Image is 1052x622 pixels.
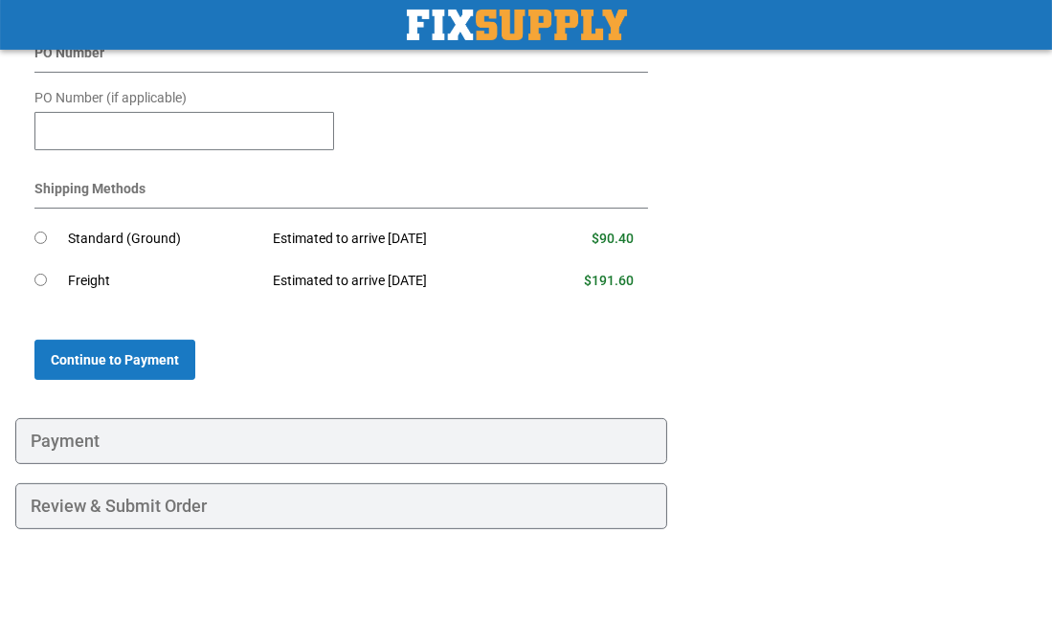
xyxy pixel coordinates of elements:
[15,418,667,464] div: Payment
[15,483,667,529] div: Review & Submit Order
[34,43,648,73] div: PO Number
[68,218,258,260] td: Standard (Ground)
[592,231,634,246] span: $90.40
[407,10,627,40] img: Fix Industrial Supply
[258,260,531,302] td: Estimated to arrive [DATE]
[407,10,627,40] a: store logo
[34,340,195,380] button: Continue to Payment
[68,260,258,302] td: Freight
[34,179,648,209] div: Shipping Methods
[34,90,187,105] span: PO Number (if applicable)
[51,352,179,367] span: Continue to Payment
[258,218,531,260] td: Estimated to arrive [DATE]
[584,273,634,288] span: $191.60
